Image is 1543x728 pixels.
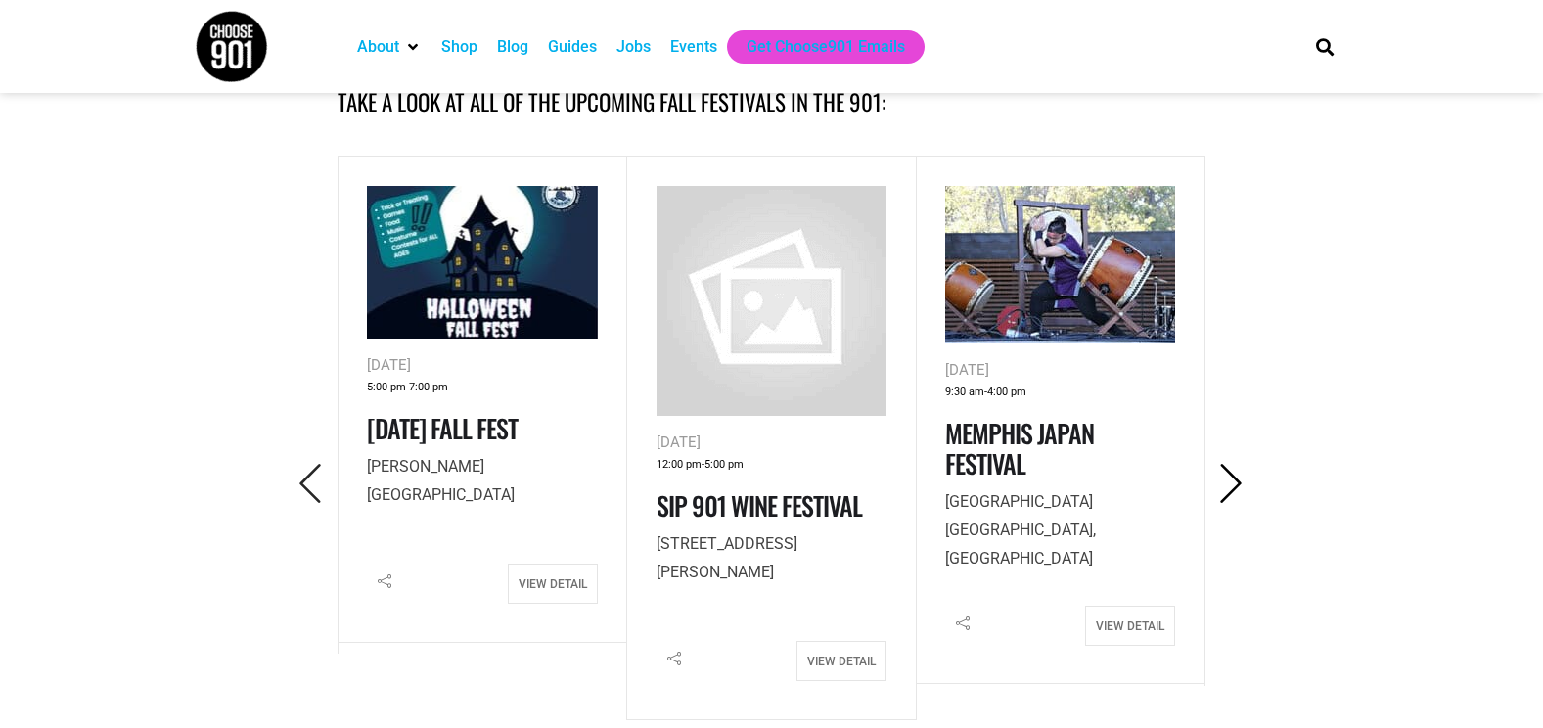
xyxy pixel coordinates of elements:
[657,455,702,476] span: 12:00 pm
[657,186,886,416] img: no-image.png
[657,534,797,581] span: [STREET_ADDRESS][PERSON_NAME]
[704,455,744,476] span: 5:00 pm
[367,378,597,398] div: -
[441,35,477,59] a: Shop
[945,606,980,641] i: Share
[987,383,1026,403] span: 4:00 pm
[367,409,518,447] a: [DATE] Fall Fest
[796,641,886,681] a: View Detail
[508,564,598,604] a: View Detail
[1211,464,1251,504] i: Next
[945,186,1175,343] img: A person in traditional attire plays three large taiko drums on an outdoor stage at the Japan Fes...
[657,486,862,524] a: Sip 901 Wine Festival
[747,35,905,59] a: Get Choose901 Emails
[945,488,1175,572] p: [GEOGRAPHIC_DATA], [GEOGRAPHIC_DATA]
[347,30,1283,64] nav: Main nav
[284,461,338,508] button: Previous
[616,35,651,59] a: Jobs
[409,378,448,398] span: 7:00 pm
[1204,461,1258,508] button: Next
[367,564,402,599] i: Share
[1308,30,1340,63] div: Search
[657,433,701,451] span: [DATE]
[657,455,886,476] div: -
[338,85,1204,119] h4: Take a look at all of the upcoming fall festivals in the 901:
[497,35,528,59] a: Blog
[367,356,411,374] span: [DATE]
[291,464,331,504] i: Previous
[367,378,406,398] span: 5:00 pm
[367,457,515,504] span: [PERSON_NAME][GEOGRAPHIC_DATA]
[945,383,1175,403] div: -
[945,361,989,379] span: [DATE]
[357,35,399,59] a: About
[670,35,717,59] a: Events
[1085,606,1175,646] a: View Detail
[347,30,431,64] div: About
[548,35,597,59] a: Guides
[945,383,984,403] span: 9:30 am
[945,414,1094,482] a: Memphis Japan Festival
[657,641,692,676] i: Share
[945,492,1093,511] span: [GEOGRAPHIC_DATA]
